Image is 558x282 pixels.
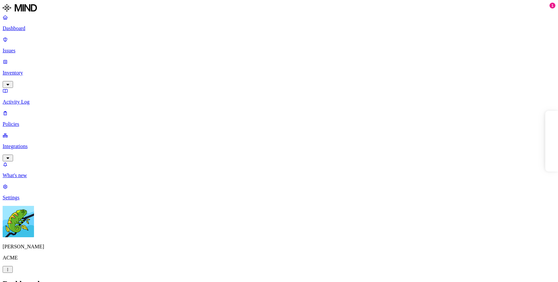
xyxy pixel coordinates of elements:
[3,3,555,14] a: MIND
[3,161,555,178] a: What's new
[550,3,555,8] div: 1
[3,37,555,54] a: Issues
[3,48,555,54] p: Issues
[3,206,34,237] img: Yuval Meshorer
[3,143,555,149] p: Integrations
[3,3,37,13] img: MIND
[3,110,555,127] a: Policies
[3,121,555,127] p: Policies
[3,195,555,201] p: Settings
[3,173,555,178] p: What's new
[3,88,555,105] a: Activity Log
[3,255,555,261] p: ACME
[3,59,555,87] a: Inventory
[3,70,555,76] p: Inventory
[3,25,555,31] p: Dashboard
[3,99,555,105] p: Activity Log
[3,14,555,31] a: Dashboard
[3,132,555,160] a: Integrations
[3,184,555,201] a: Settings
